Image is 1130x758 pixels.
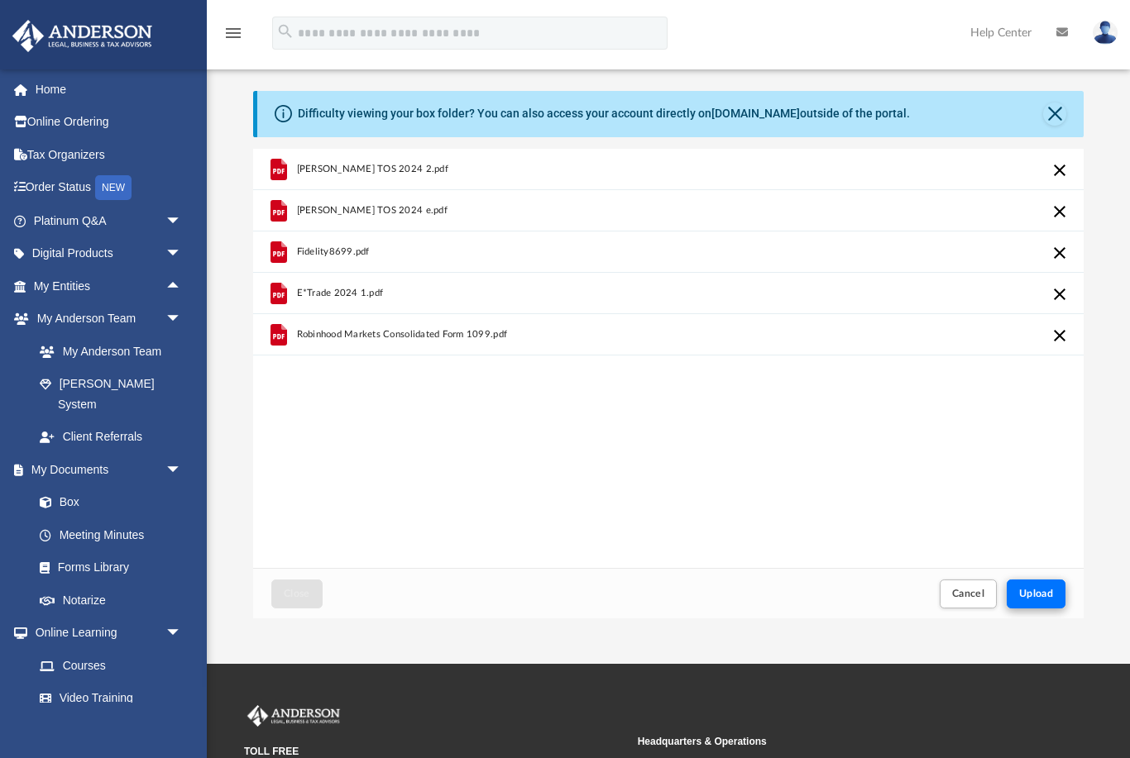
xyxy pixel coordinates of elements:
[23,421,199,454] a: Client Referrals
[253,149,1084,569] div: grid
[711,107,800,120] a: [DOMAIN_NAME]
[12,269,207,303] a: My Entitiesarrow_drop_up
[284,589,310,598] span: Close
[23,518,199,551] a: Meeting Minutes
[223,23,243,43] i: menu
[244,705,343,727] img: Anderson Advisors Platinum Portal
[296,288,383,298] span: E*Trade 2024 1.pdf
[165,204,199,238] span: arrow_drop_down
[1050,160,1070,180] button: Cancel this upload
[1093,21,1118,45] img: User Pic
[165,237,199,271] span: arrow_drop_down
[165,453,199,487] span: arrow_drop_down
[12,106,207,139] a: Online Ordering
[165,269,199,303] span: arrow_drop_up
[12,453,199,486] a: My Documentsarrow_drop_down
[12,204,207,237] a: Platinum Q&Aarrow_drop_down
[1019,589,1054,598] span: Upload
[940,579,998,608] button: Cancel
[165,303,199,336] span: arrow_drop_down
[12,237,207,270] a: Digital Productsarrow_drop_down
[23,551,190,584] a: Forms Library
[1050,243,1070,263] button: Cancel this upload
[276,22,294,41] i: search
[7,20,157,52] img: Anderson Advisors Platinum Portal
[12,73,207,106] a: Home
[1050,284,1070,304] button: Cancel this upload
[952,589,985,598] span: Cancel
[1007,579,1066,608] button: Upload
[23,682,190,715] a: Video Training
[23,368,199,421] a: [PERSON_NAME] System
[223,31,243,43] a: menu
[296,205,447,216] span: [PERSON_NAME] TOS 2024 e.pdf
[23,486,190,519] a: Box
[296,329,507,340] span: Robinhood Markets Consolidated Form 1099.pdf
[271,579,323,608] button: Close
[165,617,199,651] span: arrow_drop_down
[638,734,1020,749] small: Headquarters & Operations
[1050,202,1070,222] button: Cancel this upload
[1043,102,1066,126] button: Close
[296,164,448,174] span: [PERSON_NAME] TOS 2024 2.pdf
[12,617,199,650] a: Online Learningarrow_drop_down
[23,335,190,368] a: My Anderson Team
[23,584,199,617] a: Notarize
[95,175,132,200] div: NEW
[298,105,910,122] div: Difficulty viewing your box folder? You can also access your account directly on outside of the p...
[12,138,207,171] a: Tax Organizers
[253,149,1084,619] div: Upload
[12,303,199,336] a: My Anderson Teamarrow_drop_down
[296,246,369,257] span: Fidelity8699.pdf
[23,649,199,682] a: Courses
[1050,326,1070,346] button: Cancel this upload
[12,171,207,205] a: Order StatusNEW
